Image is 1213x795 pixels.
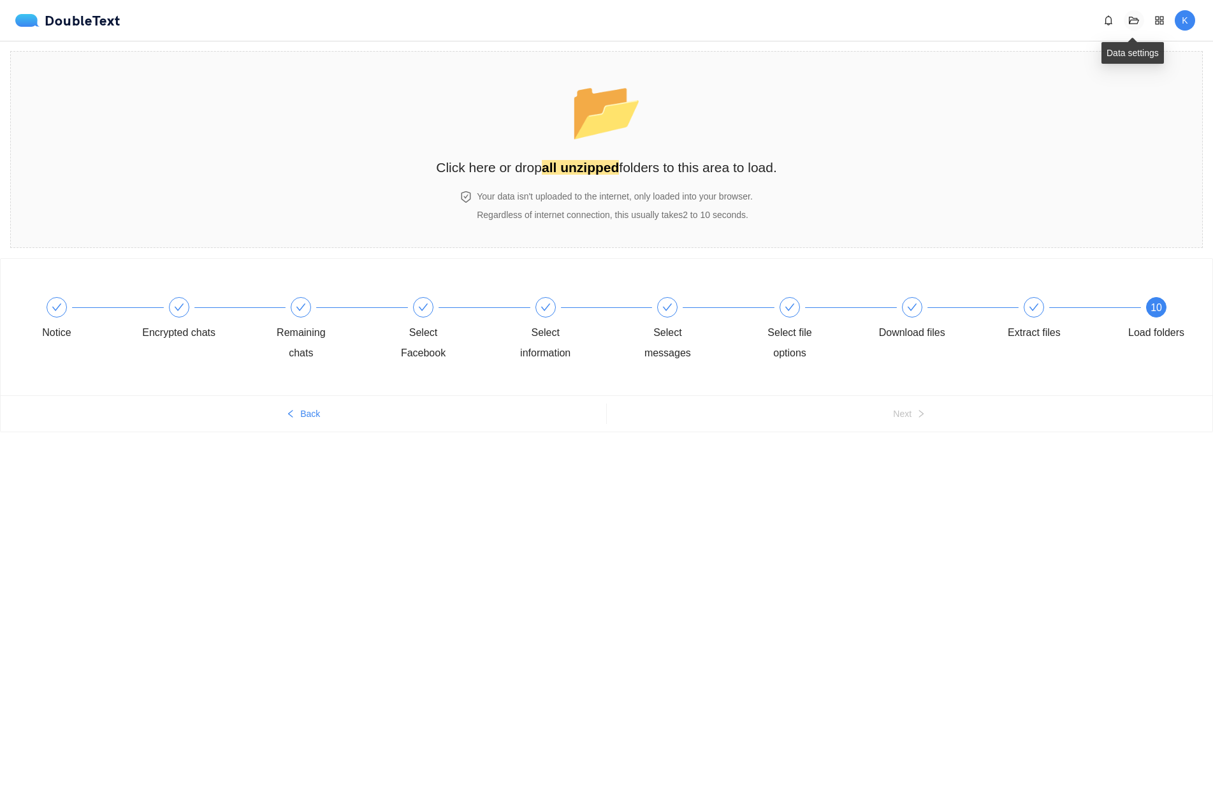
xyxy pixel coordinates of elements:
img: logo [15,14,45,27]
div: Select messages [630,297,753,363]
div: Notice [42,323,71,343]
div: Download files [879,323,945,343]
span: appstore [1150,15,1169,26]
span: K [1182,10,1188,31]
span: Back [300,407,320,421]
div: Select Facebook [386,297,509,363]
h2: Click here or drop folders to this area to load. [436,157,777,178]
div: Select information [509,297,631,363]
span: folder [570,78,643,143]
span: Regardless of internet connection, this usually takes 2 to 10 seconds . [477,210,748,220]
span: check [1029,302,1039,312]
span: check [662,302,672,312]
span: 10 [1151,302,1162,313]
button: Nextright [607,404,1213,424]
div: Extract files [1008,323,1061,343]
span: safety-certificate [460,191,472,203]
div: Remaining chats [264,297,386,363]
span: check [174,302,184,312]
button: leftBack [1,404,606,424]
div: Extract files [997,297,1119,343]
div: Select messages [630,323,704,363]
div: Select file options [753,297,875,363]
strong: all unzipped [542,160,619,175]
div: DoubleText [15,14,120,27]
div: Encrypted chats [142,297,265,343]
span: check [296,302,306,312]
span: check [52,302,62,312]
div: Select information [509,323,583,363]
div: Encrypted chats [142,323,215,343]
h4: Your data isn't uploaded to the internet, only loaded into your browser. [477,189,753,203]
div: 10Load folders [1119,297,1193,343]
span: left [286,409,295,419]
div: Data settings [1101,42,1164,64]
span: folder-open [1124,15,1144,26]
button: folder-open [1124,10,1144,31]
button: bell [1098,10,1119,31]
div: Select Facebook [386,323,460,363]
span: bell [1099,15,1118,26]
div: Download files [875,297,998,343]
a: logoDoubleText [15,14,120,27]
span: check [541,302,551,312]
span: check [418,302,428,312]
div: Select file options [753,323,827,363]
span: check [785,302,795,312]
span: check [907,302,917,312]
div: Notice [20,297,142,343]
button: appstore [1149,10,1170,31]
div: Remaining chats [264,323,338,363]
div: Load folders [1128,323,1184,343]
